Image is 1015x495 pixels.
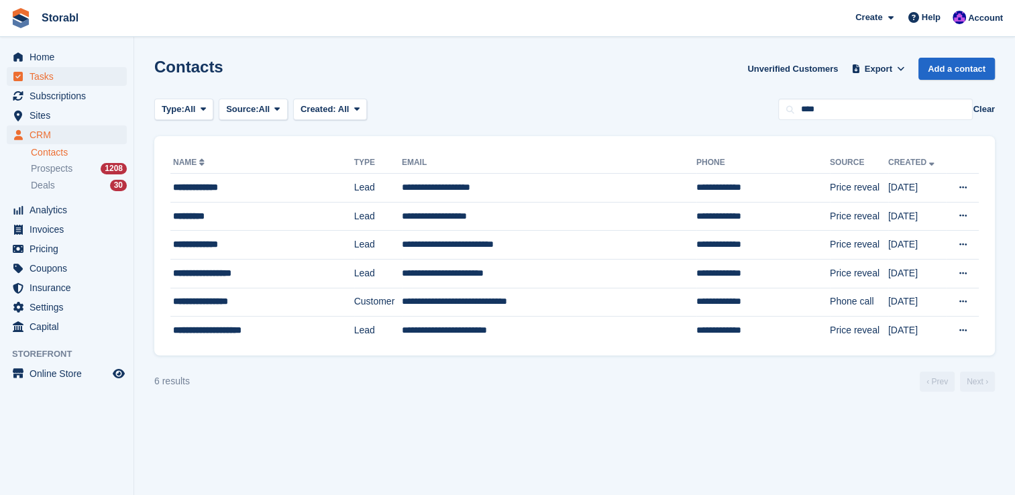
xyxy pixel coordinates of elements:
[402,152,696,174] th: Email
[968,11,1003,25] span: Account
[12,347,133,361] span: Storefront
[7,201,127,219] a: menu
[849,58,908,80] button: Export
[7,317,127,336] a: menu
[30,106,110,125] span: Sites
[7,278,127,297] a: menu
[184,103,196,116] span: All
[354,174,402,203] td: Lead
[31,179,55,192] span: Deals
[30,239,110,258] span: Pricing
[865,62,892,76] span: Export
[30,48,110,66] span: Home
[30,201,110,219] span: Analytics
[888,317,946,345] td: [DATE]
[888,174,946,203] td: [DATE]
[354,152,402,174] th: Type
[888,202,946,231] td: [DATE]
[7,239,127,258] a: menu
[7,298,127,317] a: menu
[30,364,110,383] span: Online Store
[855,11,882,24] span: Create
[30,220,110,239] span: Invoices
[219,99,288,121] button: Source: All
[30,125,110,144] span: CRM
[154,58,223,76] h1: Contacts
[888,231,946,260] td: [DATE]
[354,317,402,345] td: Lead
[226,103,258,116] span: Source:
[7,106,127,125] a: menu
[830,259,888,288] td: Price reveal
[830,202,888,231] td: Price reveal
[162,103,184,116] span: Type:
[7,220,127,239] a: menu
[960,372,995,392] a: Next
[922,11,941,24] span: Help
[953,11,966,24] img: Bailey Hunt
[830,231,888,260] td: Price reveal
[830,288,888,317] td: Phone call
[888,158,937,167] a: Created
[31,178,127,192] a: Deals 30
[154,99,213,121] button: Type: All
[354,202,402,231] td: Lead
[920,372,955,392] a: Previous
[36,7,84,29] a: Storabl
[7,67,127,86] a: menu
[301,104,336,114] span: Created:
[11,8,31,28] img: stora-icon-8386f47178a22dfd0bd8f6a31ec36ba5ce8667c1dd55bd0f319d3a0aa187defe.svg
[31,162,127,176] a: Prospects 1208
[31,162,72,175] span: Prospects
[742,58,843,80] a: Unverified Customers
[30,87,110,105] span: Subscriptions
[30,278,110,297] span: Insurance
[830,152,888,174] th: Source
[111,366,127,382] a: Preview store
[7,364,127,383] a: menu
[354,259,402,288] td: Lead
[7,259,127,278] a: menu
[973,103,995,116] button: Clear
[173,158,207,167] a: Name
[31,146,127,159] a: Contacts
[888,288,946,317] td: [DATE]
[830,174,888,203] td: Price reveal
[259,103,270,116] span: All
[7,125,127,144] a: menu
[354,231,402,260] td: Lead
[7,87,127,105] a: menu
[30,67,110,86] span: Tasks
[354,288,402,317] td: Customer
[696,152,830,174] th: Phone
[30,259,110,278] span: Coupons
[30,317,110,336] span: Capital
[101,163,127,174] div: 1208
[7,48,127,66] a: menu
[30,298,110,317] span: Settings
[110,180,127,191] div: 30
[830,317,888,345] td: Price reveal
[918,58,995,80] a: Add a contact
[888,259,946,288] td: [DATE]
[154,374,190,388] div: 6 results
[917,372,998,392] nav: Page
[338,104,350,114] span: All
[293,99,367,121] button: Created: All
